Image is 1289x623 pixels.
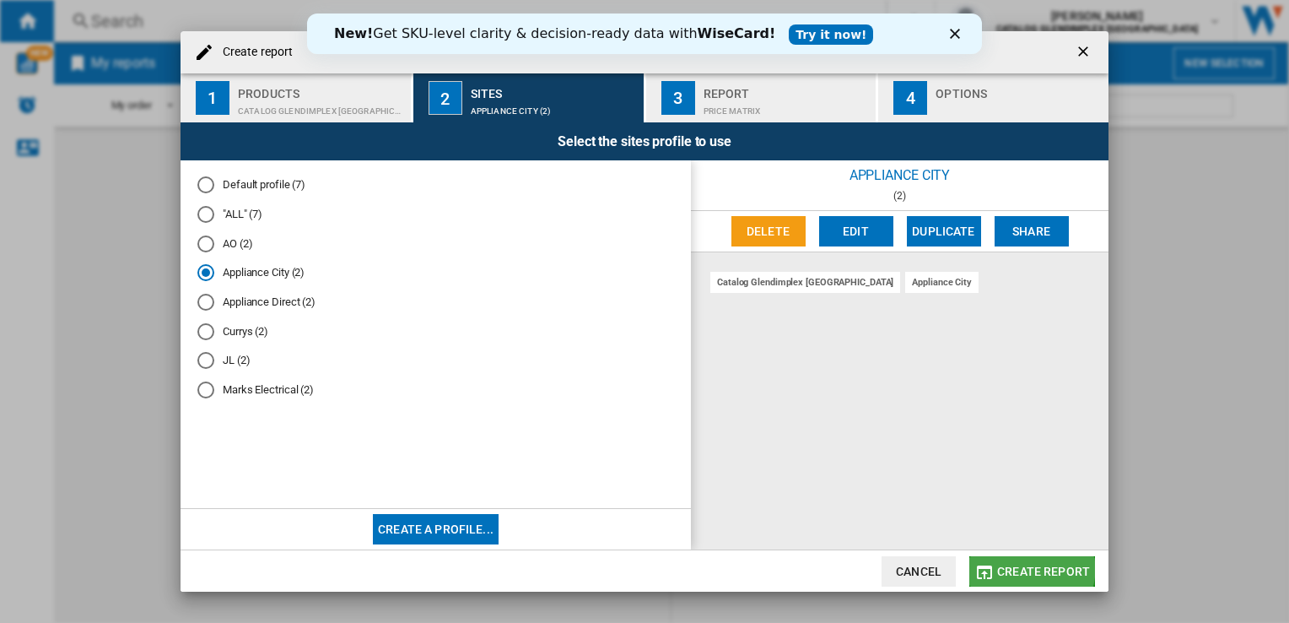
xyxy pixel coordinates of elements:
[1075,43,1095,63] ng-md-icon: getI18NText('BUTTONS.CLOSE_DIALOG')
[429,81,462,115] div: 2
[882,556,956,587] button: Cancel
[819,216,893,246] button: Edit
[995,216,1069,246] button: Share
[307,14,982,54] iframe: Intercom live chat banner
[197,265,674,281] md-radio-button: Appliance City (2)
[197,382,674,398] md-radio-button: Marks Electrical (2)
[893,81,927,115] div: 4
[704,80,870,98] div: Report
[197,236,674,252] md-radio-button: AO (2)
[238,98,404,116] div: CATALOG GLENDIMPLEX [GEOGRAPHIC_DATA]:Major domestic appliance
[997,565,1090,578] span: Create report
[646,73,878,122] button: 3 Report Price Matrix
[936,80,1102,98] div: Options
[907,216,981,246] button: Duplicate
[471,98,637,116] div: Appliance City (2)
[238,80,404,98] div: Products
[214,44,293,61] h4: Create report
[413,73,645,122] button: 2 Sites Appliance City (2)
[643,15,660,25] div: Close
[197,353,674,369] md-radio-button: JL (2)
[704,98,870,116] div: Price Matrix
[197,207,674,223] md-radio-button: "ALL" (7)
[373,514,499,544] button: Create a profile...
[969,556,1095,587] button: Create report
[661,81,695,115] div: 3
[905,272,979,293] div: appliance city
[197,295,674,311] md-radio-button: Appliance Direct (2)
[471,80,637,98] div: Sites
[196,81,229,115] div: 1
[197,323,674,339] md-radio-button: Currys (2)
[197,177,674,193] md-radio-button: Default profile (7)
[181,122,1108,160] div: Select the sites profile to use
[181,73,413,122] button: 1 Products CATALOG GLENDIMPLEX [GEOGRAPHIC_DATA]:Major domestic appliance
[1068,35,1102,69] button: getI18NText('BUTTONS.CLOSE_DIALOG')
[691,160,1108,190] div: Appliance City
[731,216,806,246] button: Delete
[710,272,900,293] div: catalog glendimplex [GEOGRAPHIC_DATA]
[691,190,1108,202] div: (2)
[878,73,1108,122] button: 4 Options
